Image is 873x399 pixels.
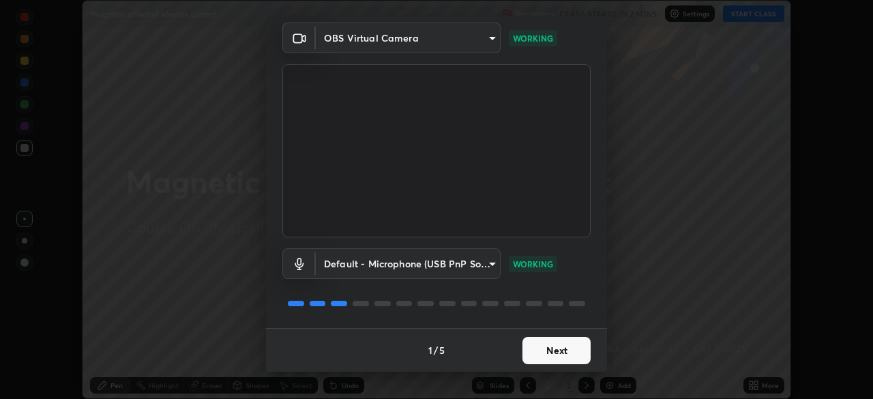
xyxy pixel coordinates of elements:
h4: 5 [439,343,445,357]
p: WORKING [513,32,553,44]
p: WORKING [513,258,553,270]
button: Next [522,337,591,364]
h4: 1 [428,343,432,357]
h4: / [434,343,438,357]
div: OBS Virtual Camera [316,248,501,279]
div: OBS Virtual Camera [316,23,501,53]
